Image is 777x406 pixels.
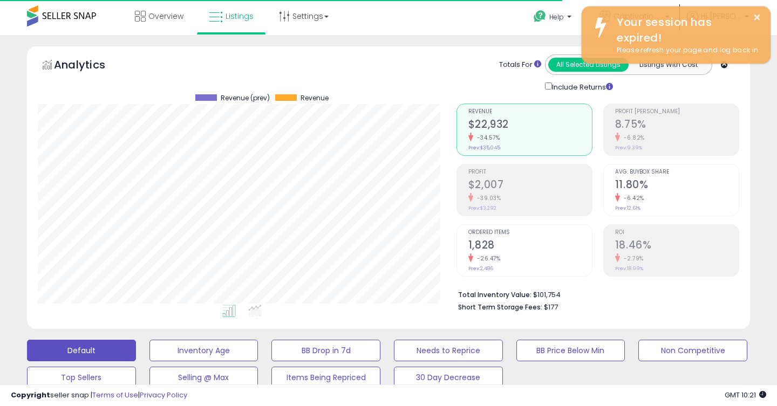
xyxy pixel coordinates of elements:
span: Revenue [301,94,329,102]
h2: 8.75% [615,118,739,133]
button: Listings With Cost [628,58,708,72]
small: Prev: $3,292 [468,205,496,211]
button: 30 Day Decrease [394,367,503,388]
span: Avg. Buybox Share [615,169,739,175]
button: Non Competitive [638,340,747,361]
span: Revenue (prev) [221,94,270,102]
span: ROI [615,230,739,236]
span: Profit [PERSON_NAME] [615,109,739,115]
a: Privacy Policy [140,390,187,400]
button: Default [27,340,136,361]
span: Listings [226,11,254,22]
span: Overview [148,11,183,22]
small: -2.79% [620,254,644,263]
button: × [753,11,761,24]
h5: Analytics [54,57,126,75]
small: -34.57% [473,134,500,142]
h2: $22,932 [468,118,592,133]
div: Include Returns [537,80,626,93]
small: Prev: $35,045 [468,144,500,151]
button: All Selected Listings [548,58,629,72]
small: Prev: 2,486 [468,265,493,272]
div: Your session has expired! [609,15,762,45]
h2: 11.80% [615,178,739,193]
small: Prev: 9.39% [615,144,642,151]
button: Inventory Age [149,340,258,361]
h2: 1,828 [468,239,592,253]
small: -6.82% [620,134,645,142]
div: Please refresh your page and log back in [609,45,762,56]
strong: Copyright [11,390,50,400]
button: Selling @ Max [149,367,258,388]
small: Prev: 12.61% [615,205,640,211]
b: Total Inventory Value: [458,290,531,299]
button: Top Sellers [27,367,136,388]
a: Help [525,2,582,35]
a: Terms of Use [92,390,138,400]
button: BB Price Below Min [516,340,625,361]
b: Short Term Storage Fees: [458,302,542,312]
div: Totals For [499,60,541,70]
span: Profit [468,169,592,175]
small: Prev: 18.99% [615,265,643,272]
span: 2025-08-16 10:21 GMT [725,390,766,400]
span: Help [549,12,564,22]
button: BB Drop in 7d [271,340,380,361]
span: Revenue [468,109,592,115]
button: Items Being Repriced [271,367,380,388]
h2: 18.46% [615,239,739,253]
button: Needs to Reprice [394,340,503,361]
li: $101,754 [458,287,731,300]
div: seller snap | | [11,390,187,401]
span: Ordered Items [468,230,592,236]
i: Get Help [533,10,547,23]
span: $177 [544,302,558,312]
small: -39.03% [473,194,501,202]
small: -6.42% [620,194,644,202]
small: -26.47% [473,254,501,263]
h2: $2,007 [468,178,592,193]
